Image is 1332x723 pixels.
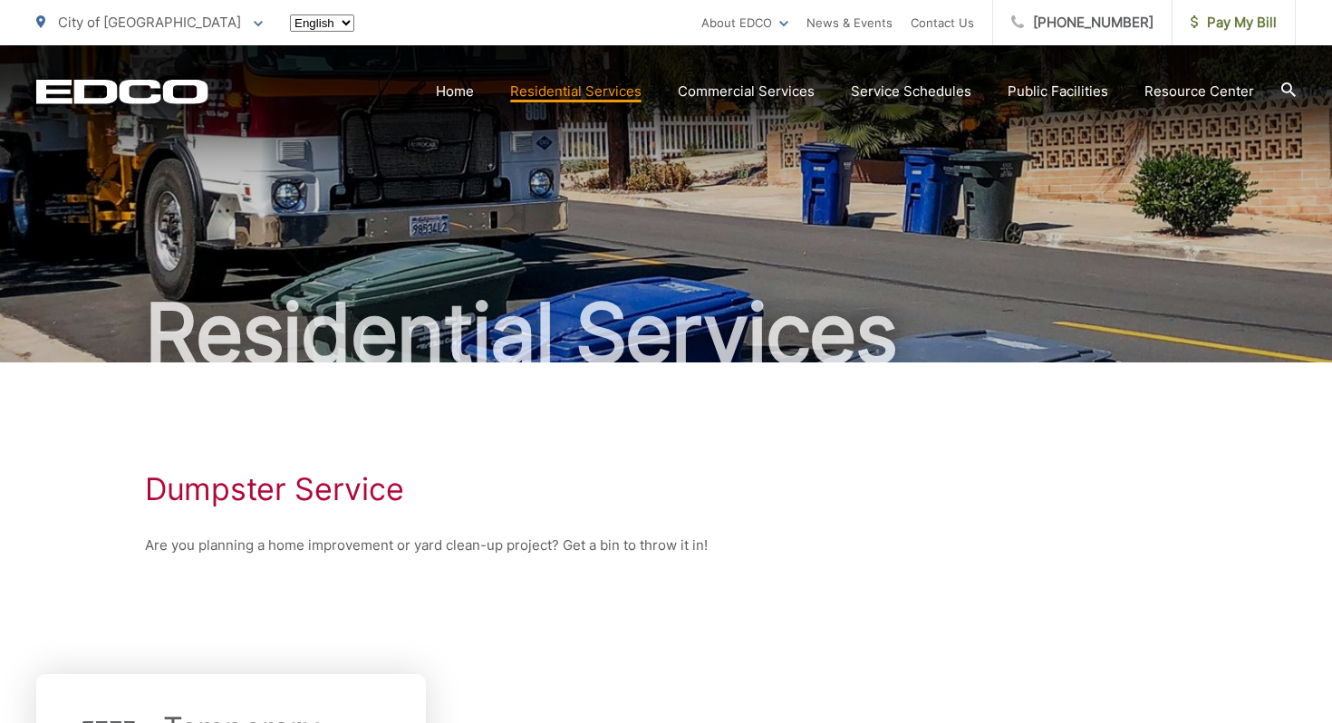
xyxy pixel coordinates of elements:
[911,12,974,34] a: Contact Us
[36,79,208,104] a: EDCD logo. Return to the homepage.
[806,12,893,34] a: News & Events
[145,535,1187,556] p: Are you planning a home improvement or yard clean-up project? Get a bin to throw it in!
[1191,12,1277,34] span: Pay My Bill
[1144,81,1254,102] a: Resource Center
[701,12,788,34] a: About EDCO
[36,288,1296,379] h2: Residential Services
[1008,81,1108,102] a: Public Facilities
[678,81,815,102] a: Commercial Services
[851,81,971,102] a: Service Schedules
[290,14,354,32] select: Select a language
[510,81,642,102] a: Residential Services
[58,14,241,31] span: City of [GEOGRAPHIC_DATA]
[145,471,1187,507] h1: Dumpster Service
[436,81,474,102] a: Home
